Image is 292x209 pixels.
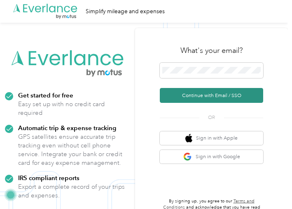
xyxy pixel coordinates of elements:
[199,114,224,121] span: OR
[160,150,263,164] button: google logoSign in with Google
[18,174,79,182] strong: IRS compliant reports
[86,7,165,16] div: Simplify mileage and expenses
[160,88,263,103] button: Continue with Email / SSO
[18,124,116,132] strong: Automatic trip & expense tracking
[18,183,130,200] p: Export a complete record of your trips and expenses.
[18,91,73,99] strong: Get started for free
[185,134,192,142] img: apple logo
[18,133,130,167] p: GPS satellites ensure accurate trip tracking even without cell phone service. Integrate your bank...
[180,45,243,55] h3: What's your email?
[160,131,263,145] button: apple logoSign in with Apple
[18,100,130,117] p: Easy set up with no credit card required
[183,152,192,161] img: google logo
